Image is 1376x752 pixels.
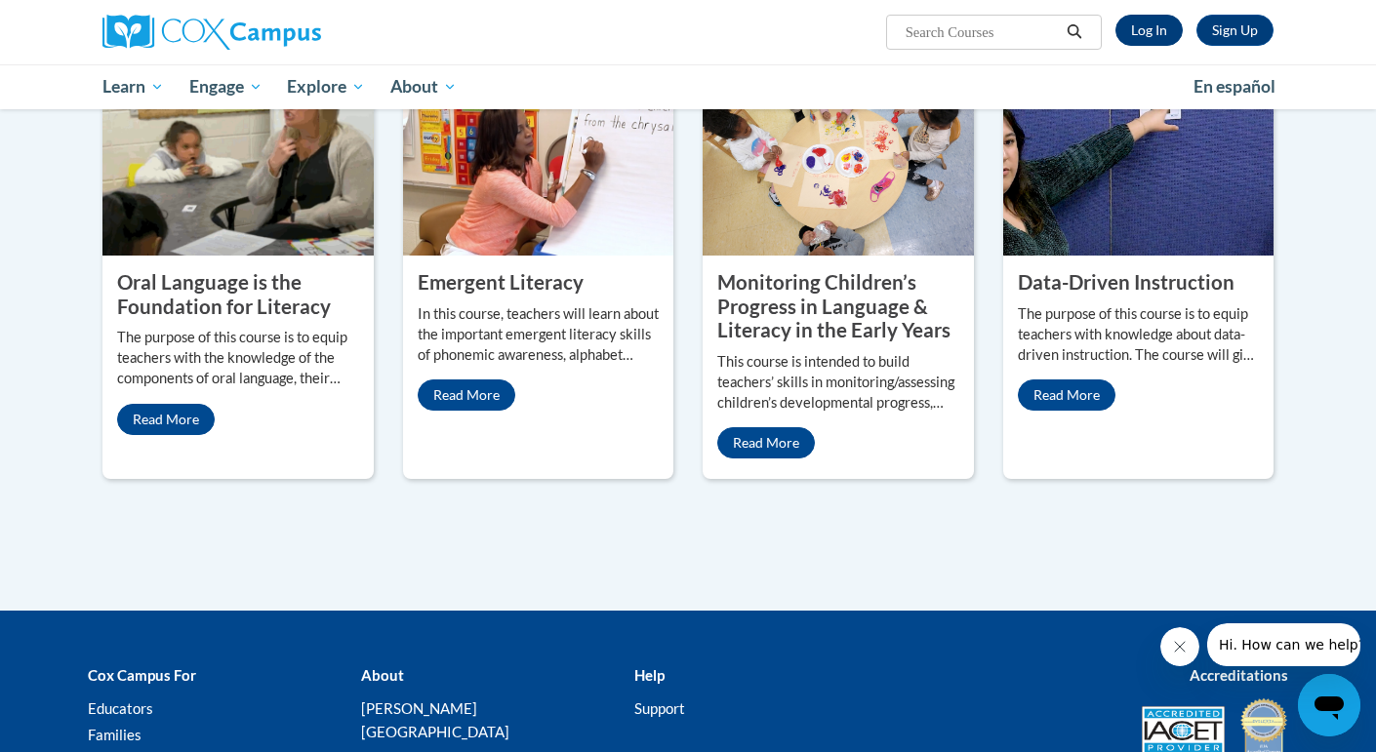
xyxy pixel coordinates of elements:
img: Oral Language is the Foundation for Literacy [102,60,374,256]
span: Engage [189,75,263,99]
a: Educators [88,699,153,717]
span: Learn [102,75,164,99]
a: Cox Campus [102,15,473,50]
div: Main menu [73,64,1303,109]
iframe: Button to launch messaging window [1298,674,1360,736]
a: About [378,64,469,109]
iframe: Close message [1160,627,1199,666]
button: Search [1060,20,1089,44]
a: Read More [1018,379,1115,411]
property: Data-Driven Instruction [1018,270,1234,294]
p: In this course, teachers will learn about the important emergent literacy skills of phonemic awar... [418,304,660,366]
property: Emergent Literacy [418,270,584,294]
span: Hi. How can we help? [12,14,158,29]
p: The purpose of this course is to equip teachers with knowledge about data-driven instruction. The... [1018,304,1260,366]
a: En español [1181,66,1288,107]
p: The purpose of this course is to equip teachers with the knowledge of the components of oral lang... [117,328,359,389]
span: En español [1194,76,1275,97]
b: Help [634,666,665,684]
img: Emergent Literacy [403,60,674,256]
img: Data-Driven Instruction [1003,60,1275,256]
p: This course is intended to build teachers’ skills in monitoring/assessing children’s developmenta... [717,352,959,414]
a: Register [1196,15,1274,46]
img: Cox Campus [102,15,321,50]
a: Read More [117,404,215,435]
a: Read More [418,379,515,411]
span: Explore [287,75,365,99]
span: About [390,75,457,99]
a: Support [634,699,685,717]
input: Search Courses [904,20,1060,44]
a: Read More [717,427,815,458]
iframe: Message from company [1207,623,1360,666]
a: Engage [177,64,275,109]
img: Monitoring Children’s Progress in Language & Literacy in the Early Years [703,60,974,256]
a: [PERSON_NAME][GEOGRAPHIC_DATA] [361,699,509,740]
b: Cox Campus For [88,666,196,684]
a: Log In [1115,15,1183,46]
property: Oral Language is the Foundation for Literacy [117,270,331,318]
a: Families [88,726,142,743]
b: Accreditations [1190,666,1288,684]
a: Explore [274,64,378,109]
a: Learn [90,64,177,109]
b: About [361,666,404,684]
property: Monitoring Children’s Progress in Language & Literacy in the Early Years [717,270,951,341]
